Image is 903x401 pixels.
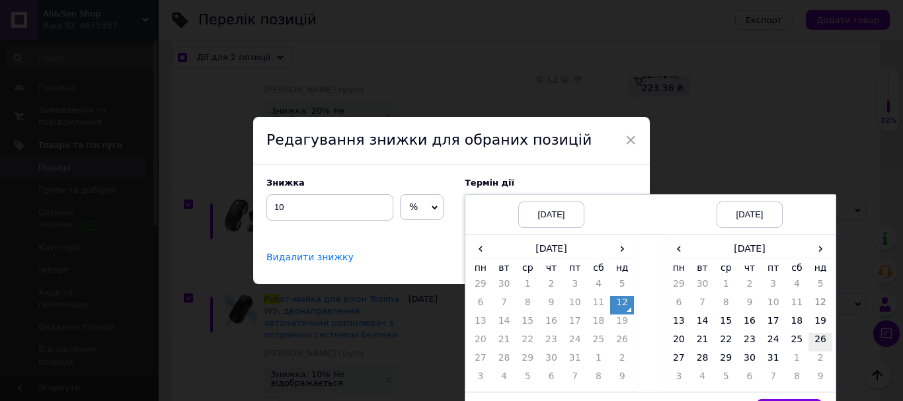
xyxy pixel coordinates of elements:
td: 21 [492,333,516,351]
th: нд [808,259,832,278]
td: 9 [738,296,762,314]
td: 8 [587,370,611,388]
th: пн [469,259,492,278]
td: 2 [808,351,832,370]
td: 13 [469,314,492,333]
td: 29 [667,277,691,296]
td: 13 [667,314,691,333]
td: 29 [516,351,539,370]
div: [DATE] [717,201,783,228]
td: 28 [492,351,516,370]
td: 30 [539,351,563,370]
span: Видалити знижку [266,252,354,263]
td: 28 [691,351,715,370]
td: 10 [762,296,785,314]
td: 27 [469,351,492,370]
th: ср [714,259,738,278]
td: 25 [785,333,809,351]
td: 12 [808,296,832,314]
td: 1 [587,351,611,370]
td: 2 [539,277,563,296]
th: вт [492,259,516,278]
th: сб [785,259,809,278]
td: 15 [516,314,539,333]
td: 4 [492,370,516,388]
td: 7 [762,370,785,388]
td: 30 [691,277,715,296]
td: 31 [762,351,785,370]
span: Редагування знижки для обраних позицій [266,131,592,148]
td: 8 [714,296,738,314]
td: 20 [469,333,492,351]
span: × [625,129,637,151]
td: 8 [516,296,539,314]
th: сб [587,259,611,278]
td: 11 [785,296,809,314]
td: 1 [516,277,539,296]
td: 22 [516,333,539,351]
div: [DATE] [518,201,584,228]
td: 4 [785,277,809,296]
td: 7 [492,296,516,314]
td: 5 [610,277,634,296]
td: 19 [610,314,634,333]
td: 23 [539,333,563,351]
span: › [808,239,832,258]
td: 6 [667,296,691,314]
th: пт [762,259,785,278]
td: 3 [563,277,587,296]
td: 11 [587,296,611,314]
td: 9 [808,370,832,388]
td: 17 [762,314,785,333]
span: ‹ [469,239,492,258]
td: 10 [563,296,587,314]
input: 0 [266,194,393,221]
td: 7 [563,370,587,388]
td: 6 [738,370,762,388]
th: [DATE] [492,239,611,259]
td: 20 [667,333,691,351]
td: 17 [563,314,587,333]
td: 9 [610,370,634,388]
td: 15 [714,314,738,333]
td: 29 [469,277,492,296]
td: 5 [516,370,539,388]
td: 1 [785,351,809,370]
th: ср [516,259,539,278]
td: 30 [492,277,516,296]
td: 3 [762,277,785,296]
td: 5 [714,370,738,388]
td: 31 [563,351,587,370]
td: 7 [691,296,715,314]
span: % [409,201,418,212]
td: 12 [610,296,634,314]
td: 18 [587,314,611,333]
td: 24 [762,333,785,351]
td: 2 [738,277,762,296]
td: 26 [808,333,832,351]
td: 16 [738,314,762,333]
td: 25 [587,333,611,351]
td: 2 [610,351,634,370]
td: 27 [667,351,691,370]
td: 24 [563,333,587,351]
td: 8 [785,370,809,388]
td: 6 [469,296,492,314]
th: чт [738,259,762,278]
td: 14 [492,314,516,333]
span: Знижка [266,178,305,188]
td: 3 [469,370,492,388]
td: 21 [691,333,715,351]
td: 9 [539,296,563,314]
td: 26 [610,333,634,351]
td: 22 [714,333,738,351]
td: 4 [587,277,611,296]
td: 30 [738,351,762,370]
th: чт [539,259,563,278]
span: › [610,239,634,258]
th: нд [610,259,634,278]
td: 23 [738,333,762,351]
td: 16 [539,314,563,333]
td: 18 [785,314,809,333]
td: 6 [539,370,563,388]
